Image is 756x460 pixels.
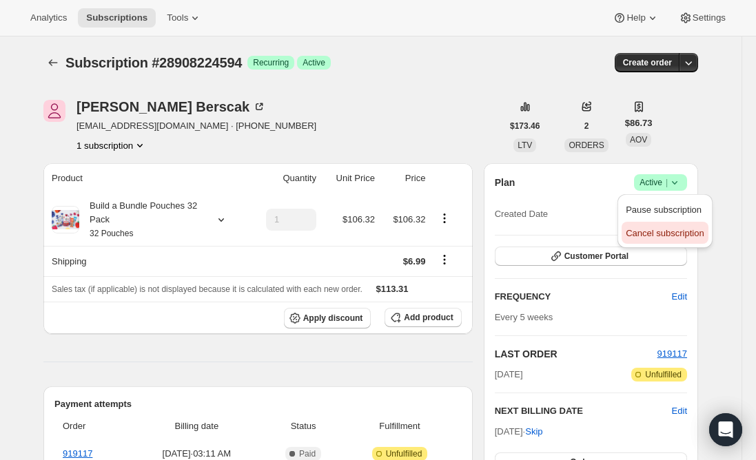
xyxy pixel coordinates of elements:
span: Edit [672,290,687,304]
span: ORDERS [569,140,604,150]
span: Tools [167,12,188,23]
span: Status [269,419,338,433]
button: Edit [672,404,687,418]
button: Edit [664,286,695,308]
span: Sales tax (if applicable) is not displayed because it is calculated with each new order. [52,284,362,294]
h2: NEXT BILLING DATE [495,404,672,418]
span: Add product [404,312,453,323]
span: 2 [584,121,589,132]
span: $86.73 [625,116,653,130]
button: Add product [385,308,461,327]
div: Build a Bundle Pouches 32 Pack [79,199,203,240]
span: $173.46 [510,121,540,132]
span: Apply discount [303,313,363,324]
button: Create order [615,53,680,72]
button: 919117 [657,347,687,361]
span: [DATE] · [495,426,543,437]
span: LTV [518,140,532,150]
span: Active [303,57,325,68]
span: $106.32 [343,214,375,224]
span: Every 5 weeks [495,312,553,322]
span: Settings [693,12,726,23]
span: [DATE] [495,368,523,381]
span: Analytics [30,12,67,23]
span: | [666,177,668,188]
span: $113.31 [376,284,409,294]
span: Unfulfilled [645,369,682,380]
span: Subscription #28908224594 [65,55,242,70]
span: Skip [525,425,542,439]
span: $6.99 [403,256,426,266]
button: Skip [517,421,551,443]
th: Product [43,163,247,194]
span: AOV [630,135,647,145]
button: Settings [671,8,734,28]
button: Pause subscription [622,198,708,220]
span: Fulfillment [346,419,453,433]
span: Unfulfilled [386,448,422,459]
button: Product actions [433,211,456,226]
span: Created Date [495,207,548,221]
span: [EMAIL_ADDRESS][DOMAIN_NAME] · [PHONE_NUMBER] [76,119,316,133]
span: Cancel subscription [626,228,704,238]
span: Subscriptions [86,12,147,23]
span: Customer Portal [564,251,629,262]
h2: Plan [495,176,515,189]
span: Paid [299,448,316,459]
th: Shipping [43,246,247,276]
button: Analytics [22,8,75,28]
button: $173.46 [502,116,548,136]
h2: LAST ORDER [495,347,657,361]
span: Pause subscription [626,205,702,215]
span: Billing date [133,419,260,433]
span: Taylor Berscak [43,100,65,122]
h2: FREQUENCY [495,290,672,304]
a: 919117 [63,448,92,459]
h2: Payment attempts [54,397,462,411]
span: Help [626,12,645,23]
th: Order [54,411,129,441]
th: Quantity [247,163,320,194]
span: Create order [623,57,672,68]
button: Product actions [76,138,147,152]
button: Subscriptions [43,53,63,72]
th: Price [379,163,429,194]
button: Tools [159,8,210,28]
th: Unit Price [320,163,379,194]
button: Subscriptions [78,8,156,28]
div: Open Intercom Messenger [709,413,742,446]
span: $106.32 [393,214,425,224]
a: 919117 [657,348,687,359]
div: [PERSON_NAME] Berscak [76,100,266,114]
button: Customer Portal [495,247,687,266]
small: 32 Pouches [90,229,133,238]
button: Apply discount [284,308,371,328]
button: 2 [576,116,597,136]
span: Recurring [253,57,289,68]
span: Active [640,176,682,189]
button: Shipping actions [433,252,456,267]
button: Cancel subscription [622,222,708,244]
button: Help [604,8,667,28]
